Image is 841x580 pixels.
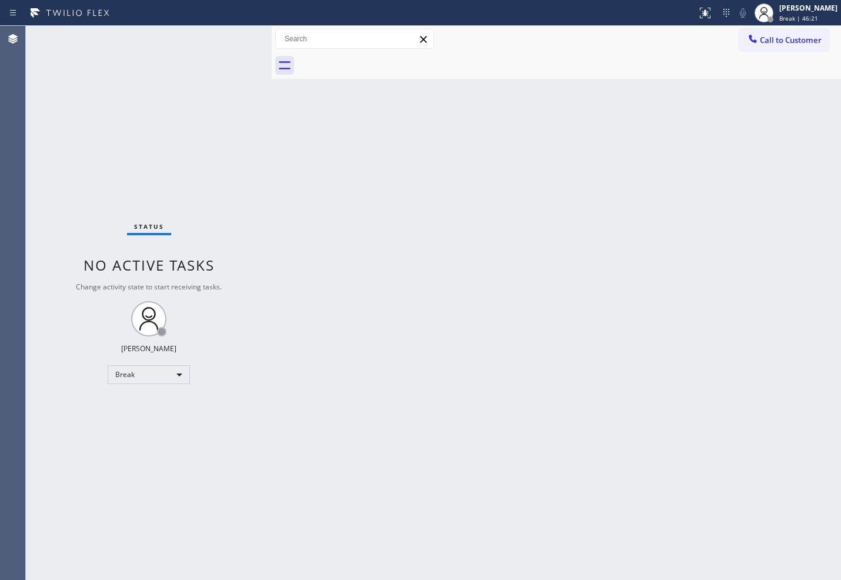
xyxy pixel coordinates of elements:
[76,282,222,292] span: Change activity state to start receiving tasks.
[108,365,190,384] div: Break
[735,5,751,21] button: Mute
[276,29,433,48] input: Search
[84,255,215,275] span: No active tasks
[134,222,164,231] span: Status
[739,29,829,51] button: Call to Customer
[121,344,176,354] div: [PERSON_NAME]
[760,35,822,45] span: Call to Customer
[779,14,818,22] span: Break | 46:21
[779,3,837,13] div: [PERSON_NAME]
